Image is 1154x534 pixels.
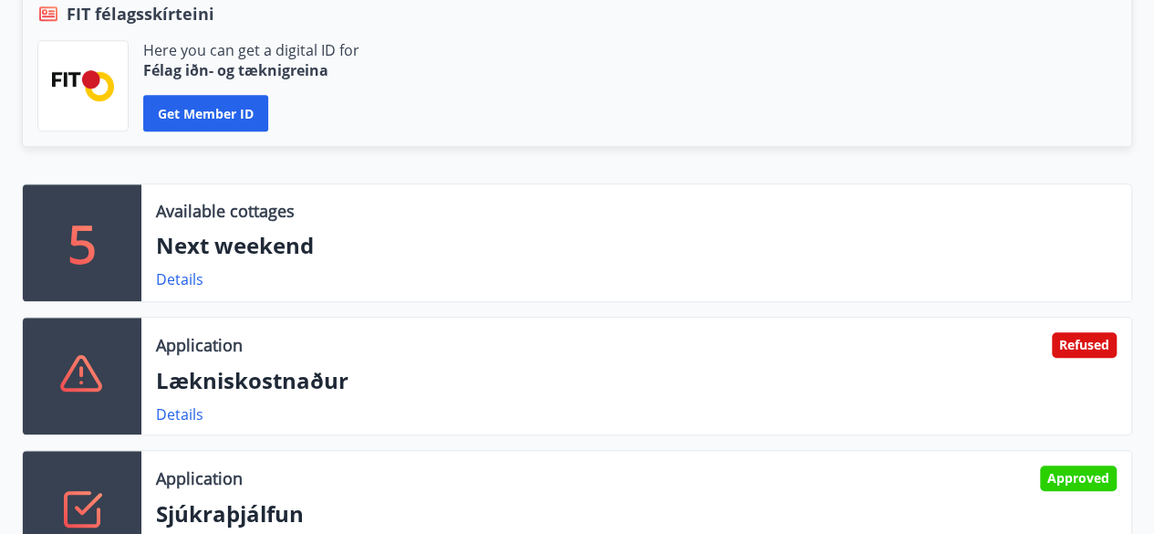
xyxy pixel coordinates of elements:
[1040,466,1117,491] div: Approved
[156,498,1117,529] p: Sjúkraþjálfun
[156,365,1117,396] p: Lækniskostnaður
[156,333,243,357] p: Application
[52,70,114,100] img: FPQVkF9lTnNbbaRSFyT17YYeljoOGk5m51IhT0bO.png
[156,466,243,490] p: Application
[143,60,359,80] p: Félag iðn- og tæknigreina
[143,40,359,60] p: Here you can get a digital ID for
[143,95,268,131] button: Get member ID
[156,404,203,424] a: Details
[67,2,214,26] span: FIT félagsskírteini
[1052,332,1117,358] div: Refused
[156,269,203,289] a: Details
[156,199,295,223] p: Available cottages
[156,230,1117,261] p: Next weekend
[68,208,97,277] p: 5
